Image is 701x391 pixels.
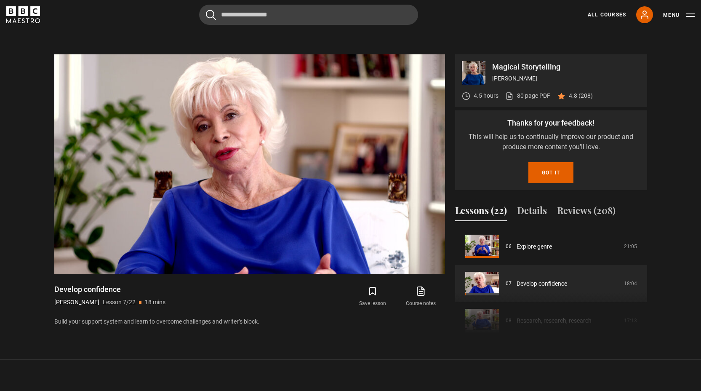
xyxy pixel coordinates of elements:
[492,63,640,71] p: Magical Storytelling
[569,91,593,100] p: 4.8 (208)
[145,298,165,307] p: 18 mins
[474,91,498,100] p: 4.5 hours
[206,10,216,20] button: Submit the search query
[103,298,136,307] p: Lesson 7/22
[517,204,547,221] button: Details
[54,54,445,274] video-js: Video Player
[397,284,445,309] a: Course notes
[54,284,165,295] h1: Develop confidence
[199,5,418,25] input: Search
[6,6,40,23] svg: BBC Maestro
[663,11,695,19] button: Toggle navigation
[462,117,640,129] p: Thanks for your feedback!
[54,317,445,326] p: Build your support system and learn to overcome challenges and writer’s block.
[588,11,626,19] a: All Courses
[462,132,640,152] p: This will help us to continually improve our product and produce more content you’ll love.
[492,74,640,83] p: [PERSON_NAME]
[517,242,552,251] a: Explore genre
[505,91,550,100] a: 80 page PDF
[455,204,507,221] button: Lessons (22)
[528,162,573,183] button: Got it
[517,279,567,288] a: Develop confidence
[54,298,99,307] p: [PERSON_NAME]
[557,204,616,221] button: Reviews (208)
[349,284,397,309] button: Save lesson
